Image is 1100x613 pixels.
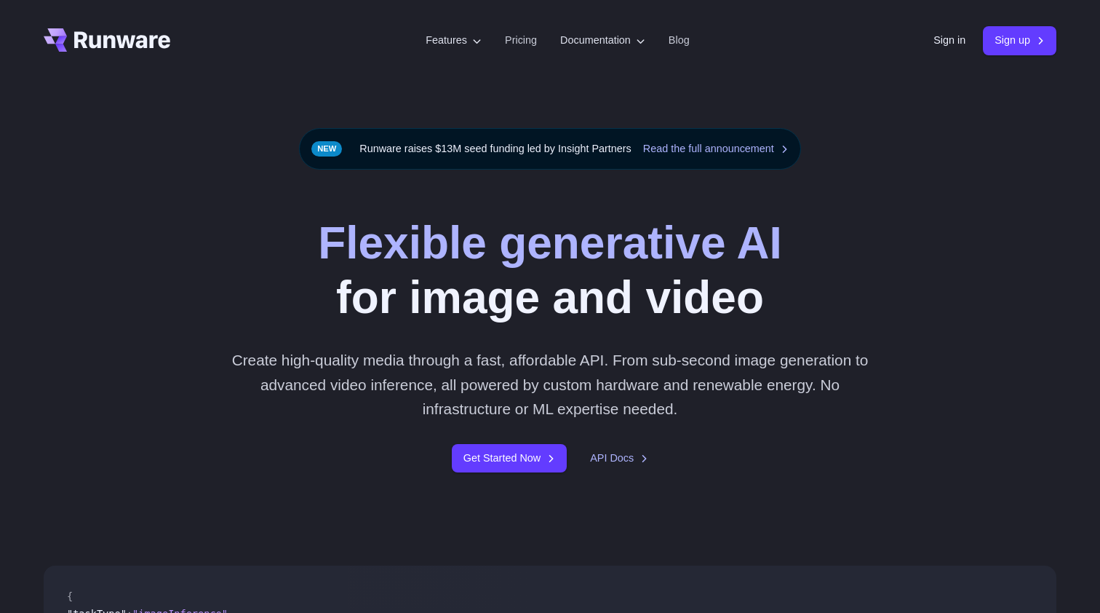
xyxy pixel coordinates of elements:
div: Runware raises $13M seed funding led by Insight Partners [299,128,801,170]
strong: Flexible generative AI [318,218,782,268]
a: Go to / [44,28,170,52]
h1: for image and video [318,216,782,325]
a: Sign in [933,32,965,49]
a: Get Started Now [452,444,567,472]
a: Blog [669,32,690,49]
label: Documentation [560,32,645,49]
a: API Docs [590,450,648,467]
span: { [67,590,73,602]
a: Read the full announcement [643,141,789,157]
a: Sign up [983,26,1056,55]
a: Pricing [505,32,537,49]
label: Features [426,32,482,49]
p: Create high-quality media through a fast, affordable API. From sub-second image generation to adv... [226,348,874,421]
